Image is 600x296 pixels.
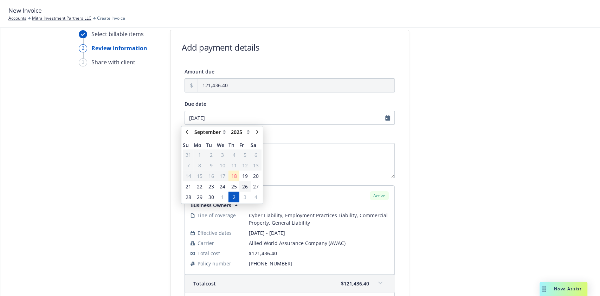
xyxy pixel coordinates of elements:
[217,160,228,170] td: 10
[249,212,389,226] span: Cyber Liability, Employment Practices Liability, Commercial Property, General Liability
[239,181,250,192] td: 26
[221,193,224,201] span: 1
[228,192,239,202] td: 2
[253,162,259,169] span: 13
[232,193,235,201] span: 2
[91,44,147,52] div: Review information
[194,181,206,192] td: 22
[194,141,206,149] span: Mo
[185,101,206,107] span: Due date
[220,183,225,190] span: 24
[198,239,214,247] span: Carrier
[206,141,217,149] span: Tu
[228,141,239,149] span: Th
[250,192,261,202] td: 4
[210,162,213,169] span: 9
[183,160,194,170] td: 7
[91,30,144,38] div: Select billable items
[217,141,228,149] span: We
[185,151,191,159] span: 31
[197,172,202,180] span: 15
[185,193,191,201] span: 28
[540,282,548,296] div: Drag to move
[185,68,214,75] span: Amount due
[8,15,26,21] a: Accounts
[198,151,201,159] span: 1
[217,170,228,181] td: 17
[540,282,587,296] button: Nova Assist
[250,149,261,160] td: 6
[183,128,191,136] a: chevronLeft
[253,172,259,180] span: 20
[208,172,214,180] span: 16
[194,192,206,202] td: 29
[185,275,394,292] div: Totalcost$121,436.40
[208,193,214,201] span: 30
[194,170,206,181] td: 15
[232,151,235,159] span: 4
[249,250,277,257] span: $121,436.40
[208,183,214,190] span: 23
[210,151,213,159] span: 2
[249,239,389,247] span: Allied World Assurance Company (AWAC)
[206,160,217,170] td: 9
[182,41,259,53] h1: Add payment details
[554,286,582,292] span: Nova Assist
[249,229,389,237] span: [DATE] - [DATE]
[250,181,261,192] td: 27
[239,192,250,202] td: 3
[220,162,225,169] span: 10
[198,162,201,169] span: 8
[220,172,225,180] span: 17
[250,160,261,170] td: 13
[97,15,125,21] span: Create Invoice
[253,183,259,190] span: 27
[206,181,217,192] td: 23
[244,193,246,201] span: 3
[194,160,206,170] td: 8
[221,151,224,159] span: 3
[91,58,135,66] div: Share with client
[183,141,194,149] span: Su
[198,250,220,257] span: Total cost
[217,181,228,192] td: 24
[194,149,206,160] td: 1
[206,149,217,160] td: 2
[183,149,194,160] td: 31
[183,192,194,202] td: 28
[341,280,369,287] span: $121,436.40
[242,162,248,169] span: 12
[206,192,217,202] td: 30
[244,151,246,159] span: 5
[206,170,217,181] td: 16
[254,151,257,159] span: 6
[228,149,239,160] td: 4
[242,183,248,190] span: 26
[79,58,87,66] div: 3
[217,149,228,160] td: 3
[193,280,216,287] span: Total cost
[250,141,261,149] span: Sa
[32,15,91,21] a: Mitra Investment Partners LLC
[198,212,236,219] span: Line of coverage
[187,162,189,169] span: 7
[228,170,239,181] td: 18
[185,111,395,125] input: MM/DD/YYYY
[183,181,194,192] td: 21
[231,162,237,169] span: 11
[183,170,194,181] td: 14
[254,193,257,201] span: 4
[228,181,239,192] td: 25
[79,44,87,52] div: 2
[239,170,250,181] td: 19
[8,6,42,15] span: New Invoice
[198,79,394,92] input: 0.00
[185,143,395,178] textarea: Enter invoice description here
[185,172,191,180] span: 14
[197,183,202,190] span: 22
[239,141,250,149] span: Fr
[253,128,262,136] a: chevronRight
[249,260,389,267] span: [PHONE_NUMBER]
[242,172,248,180] span: 19
[185,183,191,190] span: 21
